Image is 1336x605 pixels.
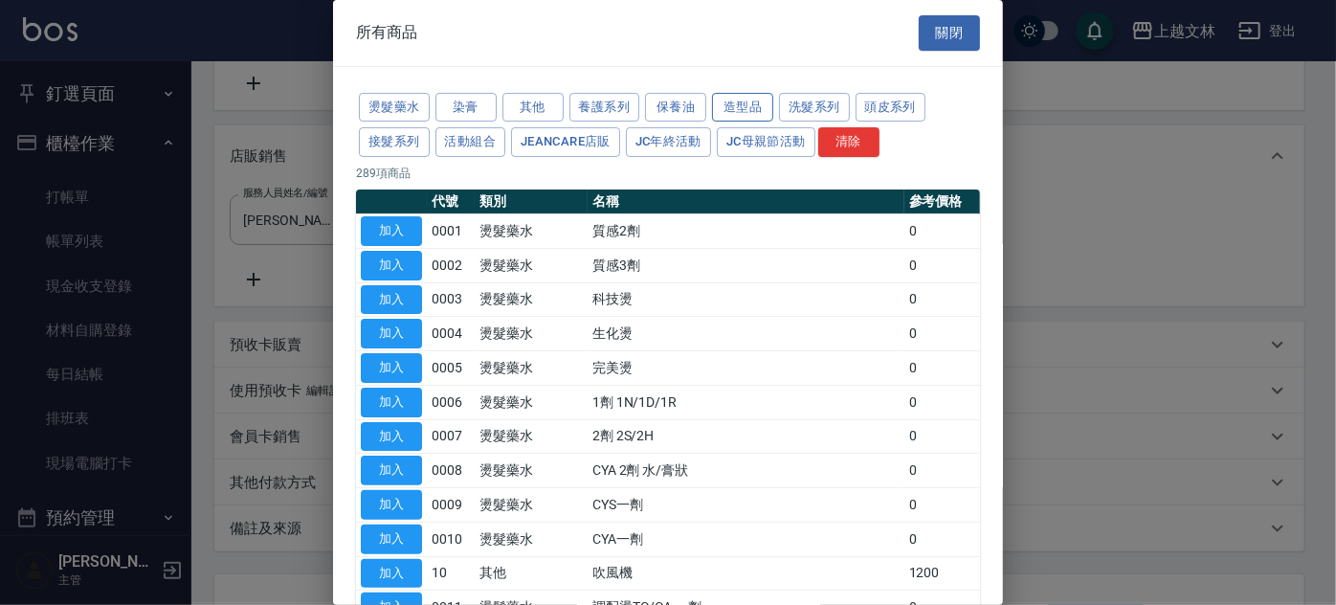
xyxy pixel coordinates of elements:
button: 加入 [361,388,422,417]
th: 代號 [427,190,475,214]
button: 加入 [361,422,422,452]
td: 0 [904,248,980,282]
button: 養護系列 [569,93,640,123]
td: 燙髮藥水 [475,317,587,351]
button: 接髮系列 [359,127,430,157]
button: 造型品 [712,93,773,123]
td: 0008 [427,454,475,488]
button: 燙髮藥水 [359,93,430,123]
td: 0 [904,385,980,419]
td: 0003 [427,282,475,317]
button: 加入 [361,525,422,554]
button: 加入 [361,456,422,485]
p: 289 項商品 [356,165,980,182]
td: 0 [904,419,980,454]
td: 燙髮藥水 [475,419,587,454]
td: 0005 [427,351,475,386]
th: 類別 [475,190,587,214]
td: 0001 [427,214,475,249]
td: 完美燙 [588,351,904,386]
td: CYA 2劑 水/膏狀 [588,454,904,488]
th: 參考價格 [904,190,980,214]
span: 所有商品 [356,23,417,42]
td: 0 [904,522,980,556]
td: 0 [904,317,980,351]
td: 0006 [427,385,475,419]
td: 燙髮藥水 [475,248,587,282]
button: 頭皮系列 [856,93,926,123]
button: 其他 [502,93,564,123]
button: JC母親節活動 [717,127,815,157]
td: 0010 [427,522,475,556]
button: 染膏 [435,93,497,123]
td: 燙髮藥水 [475,214,587,249]
td: 質感2劑 [588,214,904,249]
button: 關閉 [919,15,980,51]
button: 洗髮系列 [779,93,850,123]
td: 燙髮藥水 [475,454,587,488]
td: 燙髮藥水 [475,351,587,386]
td: 生化燙 [588,317,904,351]
button: 活動組合 [435,127,506,157]
button: 加入 [361,216,422,246]
td: 0009 [427,488,475,523]
button: 加入 [361,559,422,589]
td: CYS一劑 [588,488,904,523]
td: CYA一劑 [588,522,904,556]
td: 燙髮藥水 [475,385,587,419]
button: JC年終活動 [626,127,711,157]
button: 加入 [361,251,422,280]
td: 1200 [904,556,980,591]
button: 清除 [818,127,880,157]
td: 0007 [427,419,475,454]
td: 其他 [475,556,587,591]
td: 燙髮藥水 [475,522,587,556]
button: 加入 [361,490,422,520]
td: 燙髮藥水 [475,282,587,317]
td: 0 [904,454,980,488]
td: 1劑 1N/1D/1R [588,385,904,419]
td: 科技燙 [588,282,904,317]
td: 0 [904,488,980,523]
button: 加入 [361,319,422,348]
td: 0002 [427,248,475,282]
td: 吹風機 [588,556,904,591]
td: 0 [904,282,980,317]
td: 0004 [427,317,475,351]
button: JeanCare店販 [511,127,620,157]
td: 2劑 2S/2H [588,419,904,454]
td: 質感3劑 [588,248,904,282]
td: 燙髮藥水 [475,488,587,523]
td: 0 [904,351,980,386]
td: 0 [904,214,980,249]
button: 加入 [361,353,422,383]
td: 10 [427,556,475,591]
button: 加入 [361,285,422,315]
th: 名稱 [588,190,904,214]
button: 保養油 [645,93,706,123]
